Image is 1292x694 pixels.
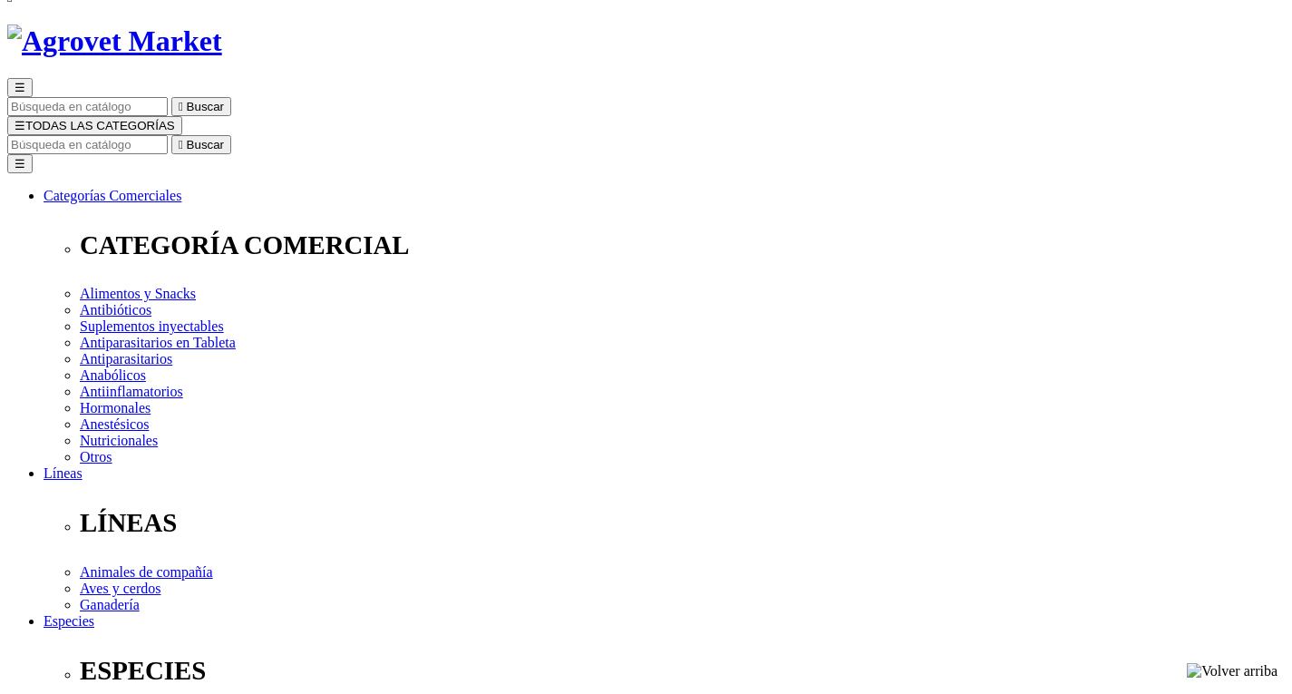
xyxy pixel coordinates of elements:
[1187,663,1277,679] img: Volver arriba
[80,318,224,334] a: Suplementos inyectables
[15,81,25,94] span: ☰
[9,497,313,685] iframe: Brevo live chat
[7,116,182,135] button: ☰TODAS LAS CATEGORÍAS
[7,154,33,173] button: ☰
[7,97,168,116] input: Buscar
[15,119,25,132] span: ☰
[80,335,236,350] a: Antiparasitarios en Tableta
[171,135,231,154] button:  Buscar
[7,135,168,154] input: Buscar
[80,449,112,464] a: Otros
[80,416,149,432] a: Anestésicos
[187,138,224,152] span: Buscar
[7,24,222,58] img: Agrovet Market
[187,100,224,113] span: Buscar
[171,97,231,116] button:  Buscar
[80,384,183,399] a: Antiinflamatorios
[80,286,196,301] a: Alimentos y Snacks
[80,400,151,415] a: Hormonales
[80,433,158,448] a: Nutricionales
[7,78,33,97] button: ☰
[179,100,183,113] i: 
[80,367,146,383] a: Anabólicos
[179,138,183,152] i: 
[80,302,151,318] a: Antibióticos
[80,508,1285,538] p: LÍNEAS
[44,188,181,203] a: Categorías Comerciales
[80,656,1285,686] p: ESPECIES
[80,351,172,367] a: Antiparasitarios
[80,230,1285,260] p: CATEGORÍA COMERCIAL
[44,465,83,481] a: Líneas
